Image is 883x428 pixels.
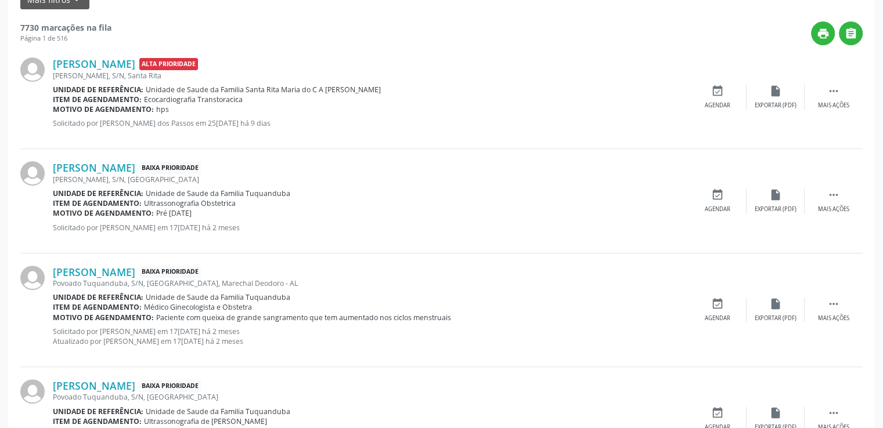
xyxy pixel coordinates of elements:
span: Alta Prioridade [139,58,198,70]
i: insert_drive_file [769,85,782,97]
i: print [817,27,830,40]
span: Baixa Prioridade [139,266,201,278]
span: Médico Ginecologista e Obstetra [144,302,252,312]
span: Ecocardiografia Transtoracica [144,95,243,104]
i:  [827,298,840,310]
div: Exportar (PDF) [755,205,796,213]
p: Solicitado por [PERSON_NAME] dos Passos em 25[DATE] há 9 dias [53,118,689,128]
div: [PERSON_NAME], S/N, [GEOGRAPHIC_DATA] [53,175,689,184]
a: [PERSON_NAME] [53,266,135,278]
b: Item de agendamento: [53,302,142,312]
b: Unidade de referência: [53,407,143,416]
div: Agendar [705,101,730,110]
span: Unidade de Saude da Familia Santa Rita Maria do C A [PERSON_NAME] [146,85,381,95]
b: Item de agendamento: [53,95,142,104]
i: insert_drive_file [769,407,782,419]
div: Página 1 de 516 [20,34,111,43]
i:  [827,188,840,201]
span: Unidade de Saude da Familia Tuquanduba [146,292,290,302]
i: insert_drive_file [769,298,782,310]
b: Unidade de referência: [53,188,143,198]
i: insert_drive_file [769,188,782,201]
strong: 7730 marcações na fila [20,22,111,33]
span: Paciente com queixa de grande sangramento que tem aumentado nos ciclos menstruais [156,313,451,322]
i:  [845,27,857,40]
button:  [839,21,863,45]
div: Agendar [705,314,730,322]
span: Baixa Prioridade [139,162,201,174]
div: Povoado Tuquanduba, S/N, [GEOGRAPHIC_DATA] [53,392,689,402]
span: Unidade de Saude da Familia Tuquanduba [146,407,290,416]
b: Item de agendamento: [53,416,142,426]
div: Mais ações [818,205,849,213]
i: event_available [711,298,724,310]
b: Item de agendamento: [53,198,142,208]
div: Agendar [705,205,730,213]
i: event_available [711,407,724,419]
p: Solicitado por [PERSON_NAME] em 17[DATE] há 2 meses [53,223,689,233]
div: Exportar (PDF) [755,314,796,322]
i: event_available [711,188,724,201]
i: event_available [711,85,724,97]
a: [PERSON_NAME] [53,161,135,174]
div: Mais ações [818,314,849,322]
img: img [20,161,45,186]
div: Povoado Tuquanduba, S/N, [GEOGRAPHIC_DATA], Marechal Deodoro - AL [53,278,689,288]
b: Unidade de referência: [53,292,143,302]
span: Ultrassonografia de [PERSON_NAME] [144,416,267,426]
i:  [827,85,840,97]
span: hps [156,104,169,114]
span: Pré [DATE] [156,208,192,218]
img: img [20,57,45,82]
img: img [20,266,45,290]
a: [PERSON_NAME] [53,379,135,392]
div: Mais ações [818,101,849,110]
i:  [827,407,840,419]
div: Exportar (PDF) [755,101,796,110]
a: [PERSON_NAME] [53,57,135,70]
b: Motivo de agendamento: [53,208,154,218]
b: Motivo de agendamento: [53,104,154,114]
span: Baixa Prioridade [139,380,201,392]
button: print [811,21,835,45]
div: [PERSON_NAME], S/N, Santa Rita [53,71,689,81]
b: Unidade de referência: [53,85,143,95]
p: Solicitado por [PERSON_NAME] em 17[DATE] há 2 meses Atualizado por [PERSON_NAME] em 17[DATE] há 2... [53,327,689,346]
b: Motivo de agendamento: [53,313,154,322]
span: Unidade de Saude da Familia Tuquanduba [146,188,290,198]
span: Ultrassonografia Obstetrica [144,198,236,208]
